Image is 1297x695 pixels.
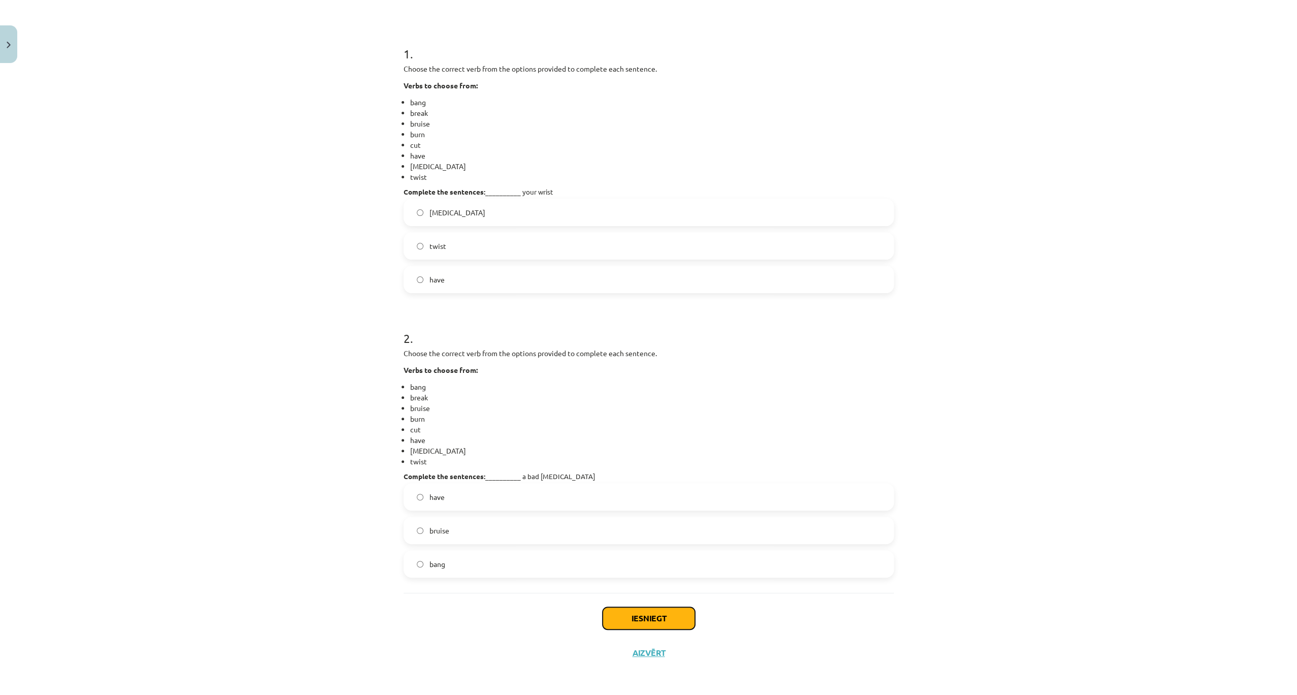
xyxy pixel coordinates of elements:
[429,525,449,536] span: bruise
[417,243,423,249] input: twist
[417,494,423,500] input: have
[404,472,894,480] h4: __________ a bad [MEDICAL_DATA]
[404,313,894,345] h1: 2 .
[603,607,695,629] button: Iesniegt
[410,129,894,140] li: burn
[410,392,894,403] li: break
[410,403,894,414] li: bruise
[417,276,423,283] input: have
[410,150,894,161] li: have
[410,456,894,467] li: twist
[404,187,485,196] strong: Complete the sentences:
[410,435,894,446] li: have
[410,172,894,182] li: twist
[404,81,478,90] strong: Verbs to choose from:
[410,97,894,108] li: bang
[410,118,894,129] li: bruise
[417,561,423,567] input: bang
[410,108,894,118] li: break
[429,207,485,218] span: [MEDICAL_DATA]
[404,365,478,374] strong: Verbs to choose from:
[410,382,894,392] li: bang
[410,140,894,150] li: cut
[410,161,894,172] li: [MEDICAL_DATA]
[410,446,894,456] li: [MEDICAL_DATA]
[404,64,894,74] p: Choose the correct verb from the options provided to complete each sentence.
[429,241,446,251] span: twist
[629,648,668,658] button: Aizvērt
[404,348,894,359] p: Choose the correct verb from the options provided to complete each sentence.
[429,274,445,285] span: have
[7,42,11,48] img: icon-close-lesson-0947bae3869378f0d4975bcd49f059093ad1ed9edebbc8119c70593378902aed.svg
[429,492,445,502] span: have
[404,471,485,481] strong: Complete the sentences:
[410,414,894,424] li: burn
[417,527,423,534] input: bruise
[404,187,894,196] h4: __________ your wrist
[417,209,423,216] input: [MEDICAL_DATA]
[410,424,894,435] li: cut
[404,29,894,60] h1: 1 .
[429,559,445,570] span: bang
